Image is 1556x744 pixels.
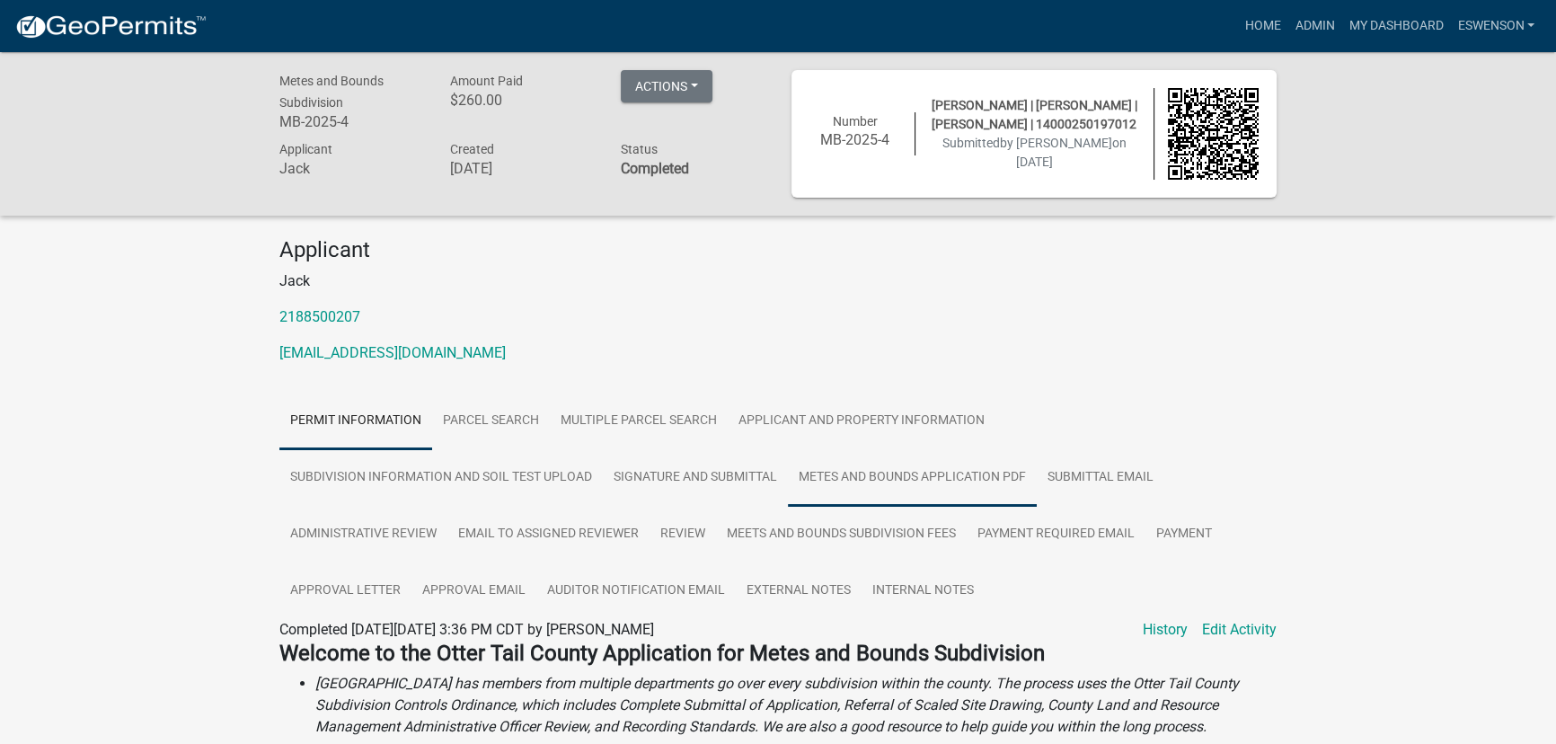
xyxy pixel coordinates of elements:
[279,344,506,361] a: [EMAIL_ADDRESS][DOMAIN_NAME]
[279,237,1277,263] h4: Applicant
[621,70,712,102] button: Actions
[450,142,494,156] span: Created
[450,92,594,109] h6: $260.00
[1168,88,1260,180] img: QR code
[728,393,995,450] a: Applicant and Property Information
[279,621,654,638] span: Completed [DATE][DATE] 3:36 PM CDT by [PERSON_NAME]
[1341,9,1450,43] a: My Dashboard
[279,641,1045,666] strong: Welcome to the Otter Tail County Application for Metes and Bounds Subdivision
[411,562,536,620] a: Approval Email
[550,393,728,450] a: Multiple Parcel Search
[716,506,967,563] a: Meets and Bounds Subdivision Fees
[650,506,716,563] a: Review
[1450,9,1542,43] a: eswenson
[1287,9,1341,43] a: Admin
[279,308,360,325] a: 2188500207
[279,449,603,507] a: Subdivision Information and Soil Test Upload
[279,562,411,620] a: Approval Letter
[603,449,788,507] a: Signature and Submittal
[833,114,878,128] span: Number
[1145,506,1223,563] a: Payment
[279,74,384,110] span: Metes and Bounds Subdivision
[1037,449,1164,507] a: Submittal Email
[279,113,423,130] h6: MB-2025-4
[736,562,862,620] a: External Notes
[279,393,432,450] a: Permit Information
[1143,619,1188,641] a: History
[967,506,1145,563] a: Payment Required Email
[788,449,1037,507] a: Metes and Bounds Application PDF
[279,270,1277,292] p: Jack
[809,131,901,148] h6: MB-2025-4
[942,136,1127,169] span: Submitted on [DATE]
[450,74,523,88] span: Amount Paid
[932,98,1137,131] span: [PERSON_NAME] | [PERSON_NAME] | [PERSON_NAME] | 14000250197012
[621,142,658,156] span: Status
[279,506,447,563] a: Administrative Review
[432,393,550,450] a: Parcel search
[621,160,689,177] strong: Completed
[536,562,736,620] a: Auditor Notification Email
[279,160,423,177] h6: Jack
[450,160,594,177] h6: [DATE]
[1000,136,1112,150] span: by [PERSON_NAME]
[279,142,332,156] span: Applicant
[862,562,985,620] a: Internal Notes
[315,675,1239,735] i: [GEOGRAPHIC_DATA] has members from multiple departments go over every subdivision within the coun...
[447,506,650,563] a: Email to Assigned Reviewer
[1202,619,1277,641] a: Edit Activity
[1237,9,1287,43] a: Home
